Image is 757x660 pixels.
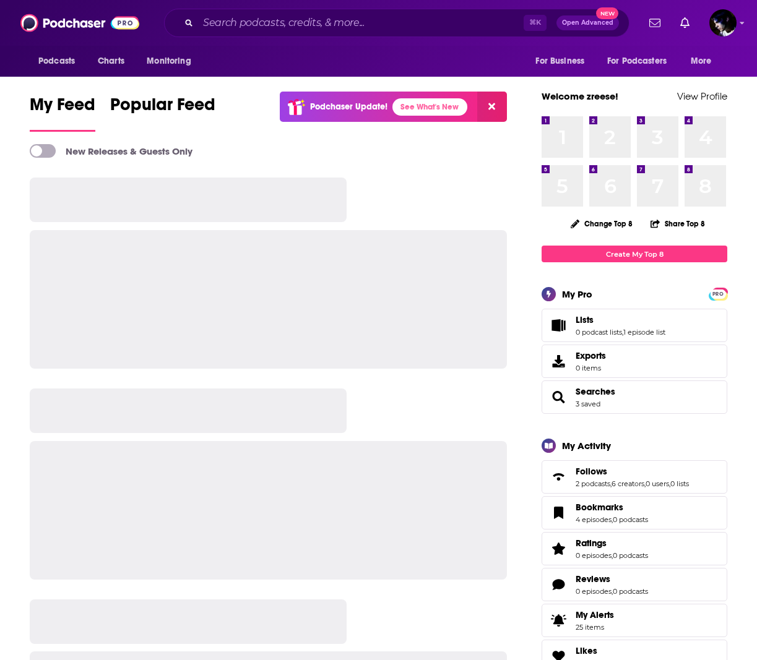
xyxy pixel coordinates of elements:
a: Follows [546,468,571,486]
span: Charts [98,53,124,70]
p: Podchaser Update! [310,101,387,112]
div: My Pro [562,288,592,300]
a: PRO [711,289,725,298]
input: Search podcasts, credits, & more... [198,13,524,33]
span: Exports [546,353,571,370]
span: Searches [542,380,727,414]
span: , [610,479,612,488]
span: New [596,7,618,19]
a: 0 podcasts [613,515,648,524]
span: My Alerts [576,609,614,620]
a: Ratings [576,538,648,549]
a: Lists [576,314,665,325]
a: Create My Top 8 [542,246,727,262]
span: , [612,551,613,560]
a: 0 users [646,479,669,488]
a: Show notifications dropdown [675,12,694,33]
div: My Activity [562,440,611,452]
div: Search podcasts, credits, & more... [164,9,629,37]
span: , [612,587,613,596]
span: Exports [576,350,606,361]
button: open menu [138,49,207,73]
span: Open Advanced [562,20,613,26]
span: Reviews [542,568,727,601]
button: Change Top 8 [563,216,640,231]
span: 0 items [576,364,606,372]
span: 25 items [576,623,614,632]
span: Bookmarks [542,496,727,529]
button: Share Top 8 [650,212,706,236]
span: My Alerts [546,612,571,629]
a: 0 lists [670,479,689,488]
a: Reviews [576,573,648,585]
a: 0 podcast lists [576,328,622,336]
span: For Business [535,53,584,70]
a: Searches [546,388,571,406]
img: User Profile [709,9,737,36]
button: open menu [30,49,91,73]
a: Show notifications dropdown [644,12,665,33]
a: Likes [576,645,628,656]
button: open menu [599,49,685,73]
button: open menu [527,49,600,73]
span: Popular Feed [110,94,215,122]
span: , [612,515,613,524]
span: Bookmarks [576,502,623,513]
a: View Profile [677,90,727,102]
span: Lists [542,309,727,342]
a: My Feed [30,94,95,132]
img: Podchaser - Follow, Share and Rate Podcasts [20,11,139,35]
a: 0 episodes [576,587,612,596]
a: Welcome zreese! [542,90,618,102]
a: Ratings [546,540,571,557]
a: 0 podcasts [613,551,648,560]
a: See What's New [392,98,467,116]
span: Ratings [576,538,607,549]
button: open menu [682,49,727,73]
a: My Alerts [542,604,727,637]
span: , [622,328,623,336]
a: New Releases & Guests Only [30,144,192,158]
a: 3 saved [576,400,600,408]
a: Popular Feed [110,94,215,132]
a: Bookmarks [546,504,571,521]
span: Lists [576,314,594,325]
span: Logged in as zreese [709,9,737,36]
button: Show profile menu [709,9,737,36]
a: 4 episodes [576,515,612,524]
span: , [644,479,646,488]
span: PRO [711,289,725,299]
a: 6 creators [612,479,644,488]
span: Monitoring [147,53,191,70]
a: Follows [576,466,689,477]
a: Charts [90,49,132,73]
span: Likes [576,645,597,656]
span: , [669,479,670,488]
a: Searches [576,386,615,397]
span: ⌘ K [524,15,547,31]
a: 0 podcasts [613,587,648,596]
span: More [691,53,712,70]
span: Ratings [542,532,727,565]
a: 0 episodes [576,551,612,560]
a: 1 episode list [623,328,665,336]
span: Reviews [576,573,610,585]
button: Open AdvancedNew [556,15,619,30]
a: 2 podcasts [576,479,610,488]
span: My Feed [30,94,95,122]
span: Follows [576,466,607,477]
a: Reviews [546,576,571,593]
a: Lists [546,317,571,334]
span: Podcasts [38,53,75,70]
a: Bookmarks [576,502,648,513]
a: Exports [542,345,727,378]
span: Follows [542,460,727,494]
span: For Podcasters [607,53,667,70]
